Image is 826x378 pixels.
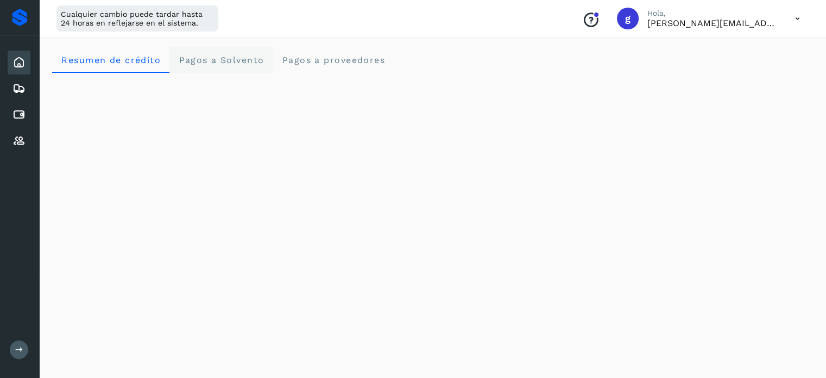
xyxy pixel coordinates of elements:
[8,103,30,127] div: Cuentas por pagar
[8,77,30,101] div: Embarques
[56,5,218,32] div: Cualquier cambio puede tardar hasta 24 horas en reflejarse en el sistema.
[61,55,161,65] span: Resumen de crédito
[8,129,30,153] div: Proveedores
[8,51,30,75] div: Inicio
[281,55,385,65] span: Pagos a proveedores
[647,18,778,28] p: guillermo.alvarado@nurib.com.mx
[647,9,778,18] p: Hola,
[178,55,264,65] span: Pagos a Solvento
